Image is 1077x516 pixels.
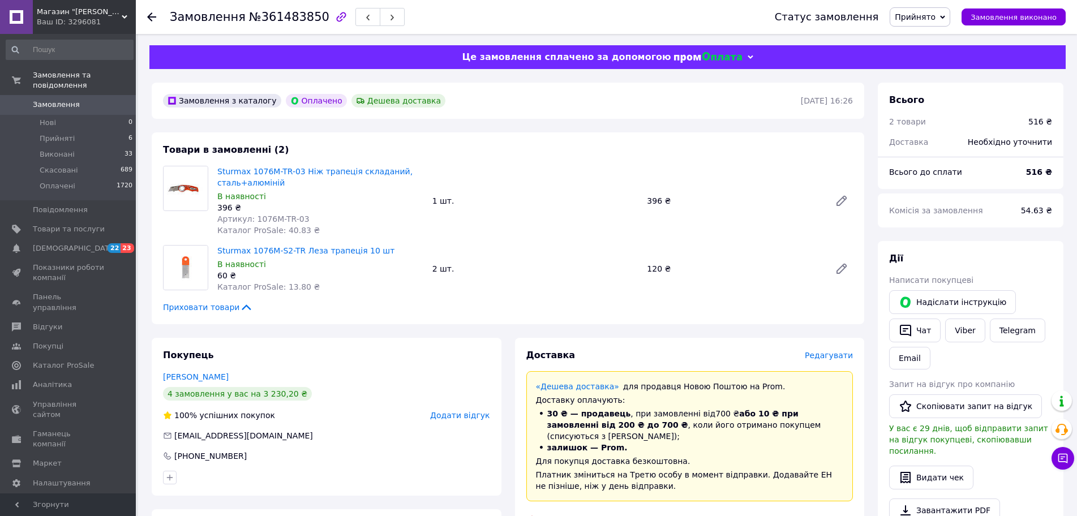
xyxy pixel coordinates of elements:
span: Артикул: 1076M-TR-03 [217,214,310,223]
span: 0 [128,118,132,128]
img: evopay logo [674,52,742,63]
img: Sturmax 1076M-S2-TR Леза трапеція 10 шт [164,246,208,290]
div: 396 ₴ [217,202,423,213]
span: Оплачені [40,181,75,191]
button: Надіслати інструкцію [889,290,1016,314]
span: Показники роботи компанії [33,263,105,283]
a: [PERSON_NAME] [163,372,229,381]
img: Sturmax 1076M-TR-03 Ніж трапеція складаний, сталь+алюміній [164,166,208,210]
span: Комісія за замовлення [889,206,983,215]
div: 2 шт. [428,261,643,277]
span: Панель управління [33,292,105,312]
span: Всього до сплати [889,167,962,177]
div: 396 ₴ [642,193,826,209]
a: Редагувати [830,190,853,212]
div: 1 шт. [428,193,643,209]
a: Редагувати [830,257,853,280]
span: Товари в замовленні (2) [163,144,289,155]
span: Написати покупцеві [889,276,973,285]
div: Необхідно уточнити [961,130,1059,154]
div: Для покупця доставка безкоштовна. [536,455,844,467]
span: 1720 [117,181,132,191]
span: 22 [108,243,121,253]
span: Замовлення виконано [971,13,1057,21]
span: Повідомлення [33,205,88,215]
span: Запит на відгук про компанію [889,380,1015,389]
button: Email [889,347,930,369]
span: В наявності [217,260,266,269]
span: Покупці [33,341,63,351]
span: 23 [121,243,134,253]
span: Приховати товари [163,302,253,313]
div: Платник зміниться на Третю особу в момент відправки. Додавайте ЕН не пізніше, ніж у день відправки. [536,469,844,492]
div: 516 ₴ [1028,116,1052,127]
span: Покупець [163,350,214,360]
span: Прийняті [40,134,75,144]
span: Замовлення [33,100,80,110]
div: [PHONE_NUMBER] [173,450,248,462]
span: В наявності [217,192,266,201]
div: для продавця Новою Поштою на Prom. [536,381,844,392]
span: 54.63 ₴ [1021,206,1052,215]
a: Sturmax 1076M-TR-03 Ніж трапеція складаний, сталь+алюміній [217,167,413,187]
button: Чат [889,319,941,342]
span: Аналітика [33,380,72,390]
span: Каталог ProSale: 13.80 ₴ [217,282,320,291]
div: Повернутися назад [147,11,156,23]
button: Скопіювати запит на відгук [889,394,1042,418]
span: Замовлення [170,10,246,24]
div: 4 замовлення у вас на 3 230,20 ₴ [163,387,312,401]
span: Це замовлення сплачено за допомогою [462,51,671,62]
a: Viber [945,319,985,342]
span: №361483850 [249,10,329,24]
div: 120 ₴ [642,261,826,277]
div: успішних покупок [163,410,275,421]
a: Telegram [990,319,1045,342]
b: 516 ₴ [1026,167,1052,177]
button: Чат з покупцем [1052,447,1074,470]
span: Управління сайтом [33,399,105,420]
span: 6 [128,134,132,144]
span: 689 [121,165,132,175]
span: Виконані [40,149,75,160]
span: 100% [174,411,197,420]
span: Магазин "Пан Майстер" [37,7,122,17]
span: Каталог ProSale [33,360,94,371]
div: Ваш ID: 3296081 [37,17,136,27]
div: Доставку оплачують: [536,394,844,406]
span: Доставка [526,350,576,360]
span: залишок — Prom. [547,443,628,452]
div: Статус замовлення [775,11,879,23]
span: 2 товари [889,117,926,126]
span: Редагувати [805,351,853,360]
a: Sturmax 1076M-S2-TR Леза трапеція 10 шт [217,246,394,255]
span: Скасовані [40,165,78,175]
span: У вас є 29 днів, щоб відправити запит на відгук покупцеві, скопіювавши посилання. [889,424,1048,455]
span: Товари та послуги [33,224,105,234]
span: Додати відгук [430,411,490,420]
span: [EMAIL_ADDRESS][DOMAIN_NAME] [174,431,313,440]
li: , при замовленні від 700 ₴ , коли його отримано покупцем (списуються з [PERSON_NAME]); [536,408,844,442]
span: Налаштування [33,478,91,488]
input: Пошук [6,40,134,60]
span: Маркет [33,458,62,468]
span: Прийнято [895,12,936,21]
time: [DATE] 16:26 [801,96,853,105]
div: Замовлення з каталогу [163,94,281,107]
span: 30 ₴ — продавець [547,409,631,418]
span: Нові [40,118,56,128]
span: Доставка [889,137,928,147]
span: Гаманець компанії [33,429,105,449]
div: 60 ₴ [217,270,423,281]
span: 33 [125,149,132,160]
button: Замовлення виконано [962,8,1066,25]
div: Оплачено [286,94,347,107]
span: Замовлення та повідомлення [33,70,136,91]
span: [DEMOGRAPHIC_DATA] [33,243,117,253]
span: Дії [889,253,903,264]
span: Відгуки [33,322,62,332]
span: Всього [889,94,924,105]
button: Видати чек [889,466,973,489]
span: Каталог ProSale: 40.83 ₴ [217,226,320,235]
div: Дешева доставка [351,94,445,107]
